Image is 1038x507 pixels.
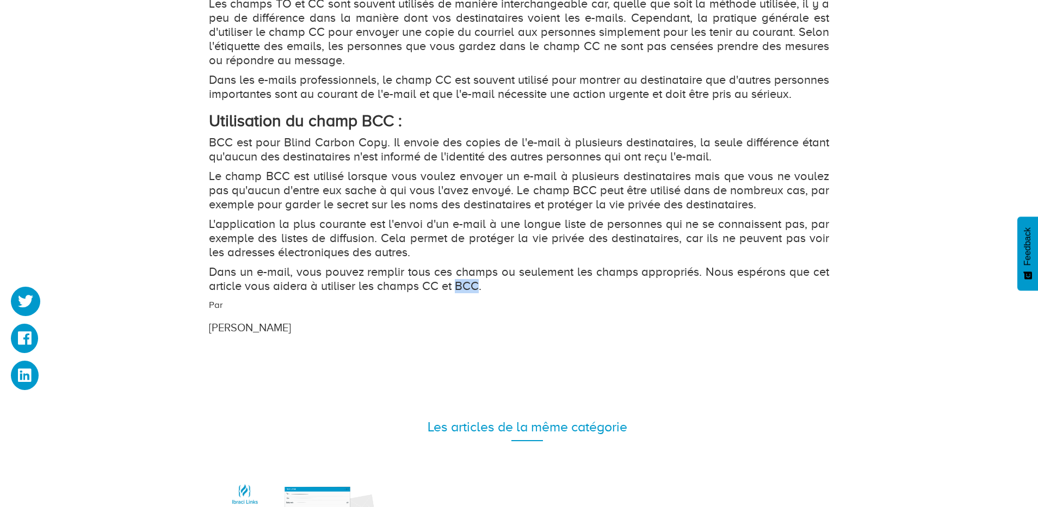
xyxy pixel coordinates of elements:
span: Feedback [1023,227,1033,265]
p: BCC est pour Blind Carbon Copy. Il envoie des copies de l'e-mail à plusieurs destinataires, la se... [209,135,829,164]
p: L'application la plus courante est l'envoi d'un e-mail à une longue liste de personnes qui ne se ... [209,217,829,259]
div: Les articles de la même catégorie [217,417,837,437]
iframe: Drift Widget Chat Window [814,339,1031,459]
p: Dans un e-mail, vous pouvez remplir tous ces champs ou seulement les champs appropriés. Nous espé... [209,265,829,293]
p: Le champ BCC est utilisé lorsque vous voulez envoyer un e-mail à plusieurs destinataires mais que... [209,169,829,212]
button: Feedback - Afficher l’enquête [1017,217,1038,290]
p: Dans les e-mails professionnels, le champ CC est souvent utilisé pour montrer au destinataire que... [209,73,829,101]
h3: [PERSON_NAME] [209,321,723,333]
div: Par [201,299,731,336]
strong: Utilisation du champ BCC : [209,112,402,130]
iframe: Drift Widget Chat Controller [984,453,1025,494]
